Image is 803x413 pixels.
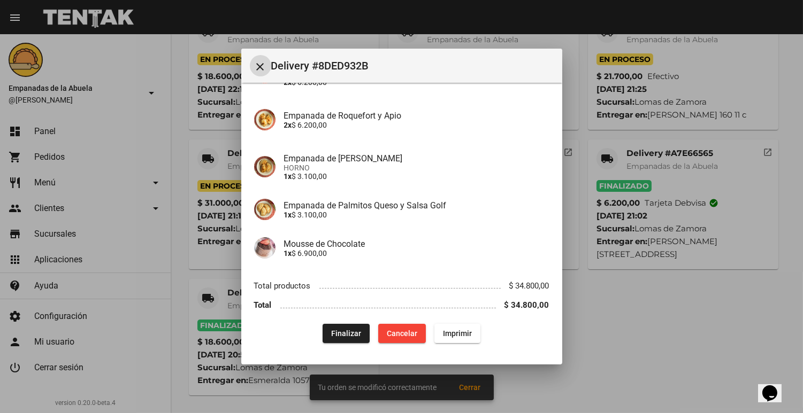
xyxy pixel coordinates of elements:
[254,237,276,259] img: a24e9ded-1502-452b-8d53-61c30c38cdc6.jpg
[254,199,276,220] img: 23889947-f116-4e8f-977b-138207bb6e24.jpg
[758,370,792,402] iframe: chat widget
[284,239,549,249] h4: Mousse de Chocolate
[254,60,267,73] mat-icon: Cerrar
[250,55,271,76] button: Cerrar
[284,172,292,181] b: 1x
[271,57,554,74] span: Delivery #8DED932B
[434,324,480,343] button: Imprimir
[387,329,417,338] span: Cancelar
[254,295,549,315] li: Total $ 34.800,00
[284,121,292,129] b: 2x
[284,111,549,121] h4: Empanada de Roquefort y Apio
[284,211,292,219] b: 1x
[378,324,426,343] button: Cancelar
[443,329,472,338] span: Imprimir
[254,156,276,177] img: f753fea7-0f09-41b3-9a9e-ddb84fc3b359.jpg
[284,211,549,219] p: $ 3.100,00
[254,109,276,130] img: d59fadef-f63f-4083-8943-9e902174ec49.jpg
[284,163,549,172] span: HORNO
[284,153,549,163] h4: Empanada de [PERSON_NAME]
[323,324,370,343] button: Finalizar
[284,200,549,211] h4: Empanada de Palmitos Queso y Salsa Golf
[331,329,361,338] span: Finalizar
[284,249,549,258] p: $ 6.900,00
[284,172,549,181] p: $ 3.100,00
[254,276,549,295] li: Total productos $ 34.800,00
[284,249,292,258] b: 1x
[284,121,549,129] p: $ 6.200,00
